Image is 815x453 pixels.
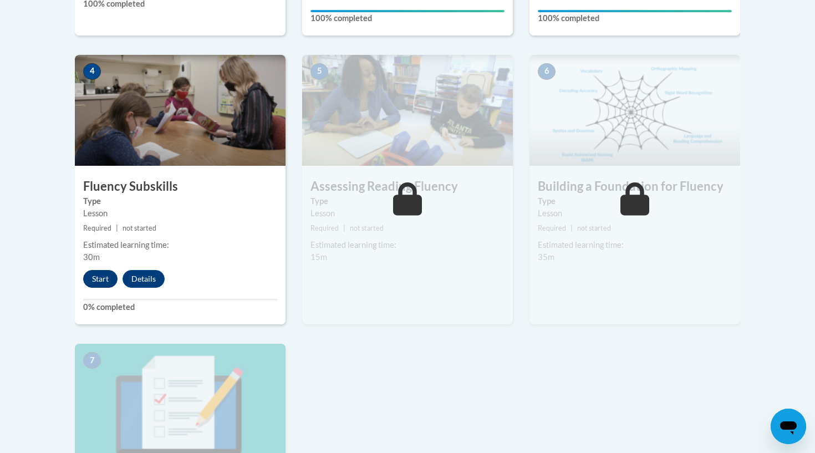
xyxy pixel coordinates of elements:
[123,270,165,288] button: Details
[538,12,732,24] label: 100% completed
[302,55,513,166] img: Course Image
[310,12,505,24] label: 100% completed
[83,252,100,262] span: 30m
[343,224,345,232] span: |
[529,55,740,166] img: Course Image
[771,409,806,444] iframe: Button to launch messaging window
[570,224,573,232] span: |
[83,270,118,288] button: Start
[577,224,611,232] span: not started
[75,55,286,166] img: Course Image
[310,239,505,251] div: Estimated learning time:
[529,178,740,195] h3: Building a Foundation for Fluency
[538,224,566,232] span: Required
[310,207,505,220] div: Lesson
[75,178,286,195] h3: Fluency Subskills
[310,195,505,207] label: Type
[310,63,328,80] span: 5
[83,207,277,220] div: Lesson
[83,224,111,232] span: Required
[538,63,556,80] span: 6
[350,224,384,232] span: not started
[116,224,118,232] span: |
[310,252,327,262] span: 15m
[310,10,505,12] div: Your progress
[83,352,101,369] span: 7
[83,301,277,313] label: 0% completed
[83,239,277,251] div: Estimated learning time:
[538,195,732,207] label: Type
[123,224,156,232] span: not started
[538,207,732,220] div: Lesson
[83,63,101,80] span: 4
[83,195,277,207] label: Type
[302,178,513,195] h3: Assessing Reading Fluency
[538,252,554,262] span: 35m
[310,224,339,232] span: Required
[538,239,732,251] div: Estimated learning time:
[538,10,732,12] div: Your progress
